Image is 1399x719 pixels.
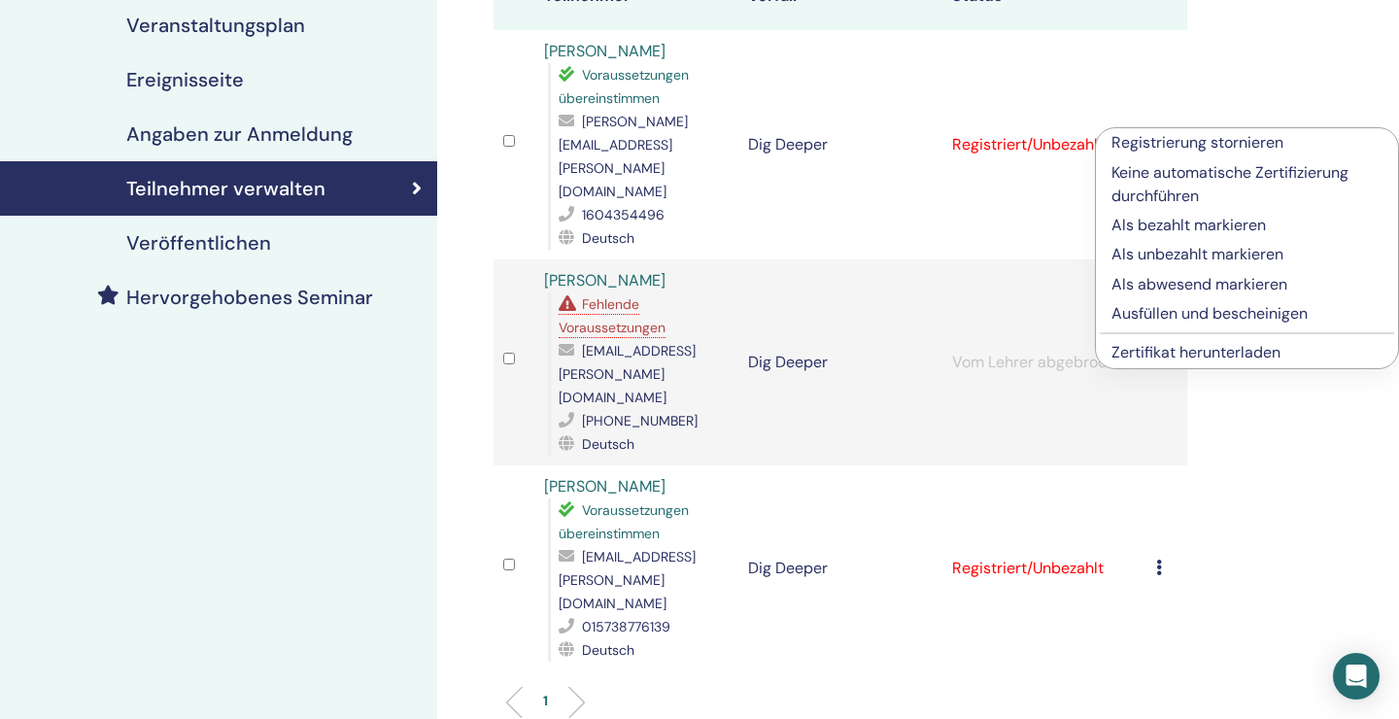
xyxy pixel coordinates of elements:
[1111,243,1382,266] p: Als unbezahlt markieren
[126,231,271,255] h4: Veröffentlichen
[559,66,689,107] span: Voraussetzungen übereinstimmen
[1111,342,1280,362] a: Zertifikat herunterladen
[582,435,634,453] span: Deutsch
[582,206,665,223] span: 1604354496
[582,229,634,247] span: Deutsch
[1111,273,1382,296] p: Als abwesend markieren
[738,30,942,259] td: Dig Deeper
[1111,131,1382,154] p: Registrierung stornieren
[126,14,305,37] h4: Veranstaltungsplan
[126,68,244,91] h4: Ereignisseite
[559,548,696,612] span: [EMAIL_ADDRESS][PERSON_NAME][DOMAIN_NAME]
[544,41,665,61] a: [PERSON_NAME]
[1333,653,1380,700] div: Open Intercom Messenger
[559,295,665,336] span: Fehlende Voraussetzungen
[582,641,634,659] span: Deutsch
[126,286,373,309] h4: Hervorgehobenes Seminar
[738,259,942,465] td: Dig Deeper
[1111,161,1382,208] p: Keine automatische Zertifizierung durchführen
[559,342,696,406] span: [EMAIL_ADDRESS][PERSON_NAME][DOMAIN_NAME]
[543,691,548,711] p: 1
[126,122,353,146] h4: Angaben zur Anmeldung
[582,618,670,635] span: 015738776139
[559,501,689,542] span: Voraussetzungen übereinstimmen
[544,476,665,496] a: [PERSON_NAME]
[559,113,688,200] span: [PERSON_NAME][EMAIL_ADDRESS][PERSON_NAME][DOMAIN_NAME]
[1111,302,1382,325] p: Ausfüllen und bescheinigen
[582,412,698,429] span: [PHONE_NUMBER]
[126,177,325,200] h4: Teilnehmer verwalten
[738,465,942,671] td: Dig Deeper
[1111,214,1382,237] p: Als bezahlt markieren
[544,270,665,291] a: [PERSON_NAME]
